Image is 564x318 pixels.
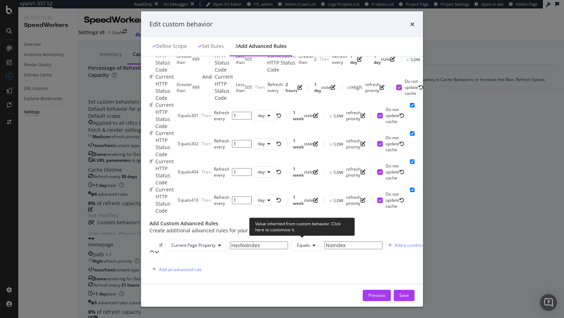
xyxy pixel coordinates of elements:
[540,294,557,311] div: Open Intercom Messenger
[386,163,399,181] span: Do not update cache
[361,198,366,203] div: pen-to-square
[346,138,361,150] div: refresh priority
[201,141,211,147] div: Then
[334,169,343,176] div: Low
[214,194,229,206] div: Refresh every
[330,142,334,146] img: Yo1DZTjnOBfEZTkXj00cav03WZSR3qnEnDcAAAAASUVORK5CYII=
[235,43,238,50] div: 3
[177,53,192,65] div: Greater than
[334,112,343,119] div: Low
[178,141,191,147] div: Equals
[191,197,198,203] div: 410
[334,140,343,147] div: Low
[399,170,404,175] div: rotate-left
[321,84,331,90] div: stale
[201,169,211,175] div: Then
[331,85,336,90] div: pen-to-square
[368,292,385,298] div: Previous
[346,194,361,206] div: refresh priority
[347,86,351,89] img: cRr4yx4cyByr8BeLxltRlzBPIAAAAAElFTkSuQmCC
[291,240,321,251] button: Equals
[149,227,415,234] div: Create additional advanced rules for your custom behavior.
[365,81,380,93] div: refresh priority
[191,141,198,147] div: 302
[299,53,314,65] div: Greater than
[314,56,317,62] div: 2
[319,56,329,62] div: Then
[394,290,415,301] button: Save
[304,141,313,147] div: stale
[330,170,334,174] img: Yo1DZTjnOBfEZTkXj00cav03WZSR3qnEnDcAAAAASUVORK5CYII=
[149,102,153,109] div: If
[159,242,163,249] div: If
[177,81,192,93] div: Greater than
[191,112,198,118] div: 301
[361,170,366,175] div: pen-to-square
[386,135,399,153] span: Do not update cache
[258,141,265,147] span: day
[386,106,399,124] span: Do not update cache
[252,166,276,178] button: day
[313,141,318,146] div: pen-to-square
[214,138,229,150] div: Refresh every
[214,166,229,178] div: Refresh every
[252,138,276,149] button: day
[313,198,318,203] div: pen-to-square
[155,186,175,214] div: Current HTTP Status Code
[381,56,390,62] div: stale
[238,43,287,50] div: Add advanced rules
[215,45,233,73] div: Current HTTP Status Code
[191,169,198,175] div: 404
[346,110,361,122] div: refresh priority
[386,191,399,209] span: Do not update cache
[149,240,154,264] div: chevron-up
[156,43,187,50] div: Define scope
[141,11,423,307] div: modal
[293,110,304,122] div: 1 week
[214,110,229,122] div: Refresh every
[201,112,211,118] div: Then
[154,240,159,264] div: chevron-down
[298,85,302,90] div: pen-to-square
[178,169,191,175] div: Equals
[399,113,404,118] div: rotate-left
[236,53,245,65] div: Less than
[255,84,265,90] div: Then
[149,130,153,137] div: If
[293,166,304,178] div: 1 week
[330,198,334,202] img: Yo1DZTjnOBfEZTkXj00cav03WZSR3qnEnDcAAAAASUVORK5CYII=
[351,84,362,91] div: High
[395,242,425,248] div: Add a condition
[332,53,347,65] div: Refresh every
[149,158,153,165] div: If
[276,198,281,203] div: rotate-left
[202,73,212,80] div: And
[418,85,423,90] div: rotate-left
[304,169,313,175] div: stale
[155,102,175,130] div: Current HTTP Status Code
[155,158,175,186] div: Current HTTP Status Code
[201,197,211,203] div: Then
[399,292,409,298] div: Save
[149,220,415,227] div: Add Custom Advanced Rules
[149,73,153,80] div: If
[155,73,174,102] div: Current HTTP Status Code
[258,197,265,203] span: day
[149,264,202,275] button: Add an advanced rule
[236,81,245,93] div: Less than
[155,130,175,158] div: Current HTTP Status Code
[276,141,281,146] div: rotate-left
[149,186,153,193] div: If
[411,56,420,63] div: Low
[407,57,411,61] img: Yo1DZTjnOBfEZTkXj00cav03WZSR3qnEnDcAAAAASUVORK5CYII=
[165,240,227,251] button: Current Page Property
[361,141,366,146] div: pen-to-square
[334,197,343,204] div: Low
[267,45,296,73] div: Count Same Consecutive HTTP Status Code
[215,73,233,102] div: Current HTTP Status Code
[361,113,366,118] div: pen-to-square
[410,20,415,29] div: times
[245,56,252,62] div: 505
[202,43,224,50] div: Set rules
[314,81,321,93] div: 1 day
